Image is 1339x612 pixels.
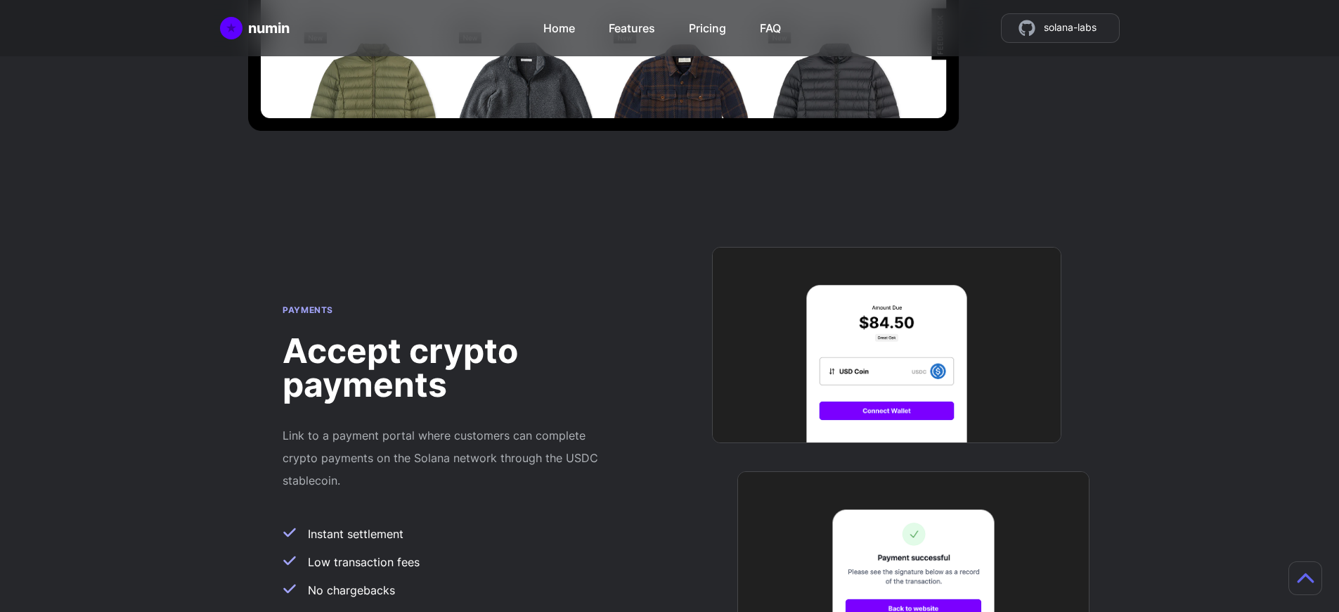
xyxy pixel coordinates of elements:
a: Home [220,17,290,39]
a: FAQ [760,14,781,37]
button: Scroll to top [1288,561,1322,595]
span: Low transaction fees [308,554,420,570]
a: Features [609,14,655,37]
span: Instant settlement [308,525,403,542]
span: solana-labs [1044,20,1097,37]
span: No chargebacks [308,582,395,599]
span: Payments [283,305,333,315]
a: Home [543,14,575,37]
p: Link to a payment portal where customers can complete crypto payments on the Solana network throu... [283,424,614,492]
div: numin [248,18,290,38]
a: Pricing [689,14,726,37]
h2: Accept crypto payments [283,334,614,402]
a: source code [1001,13,1120,43]
img: Feature image 5 [712,247,1061,443]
